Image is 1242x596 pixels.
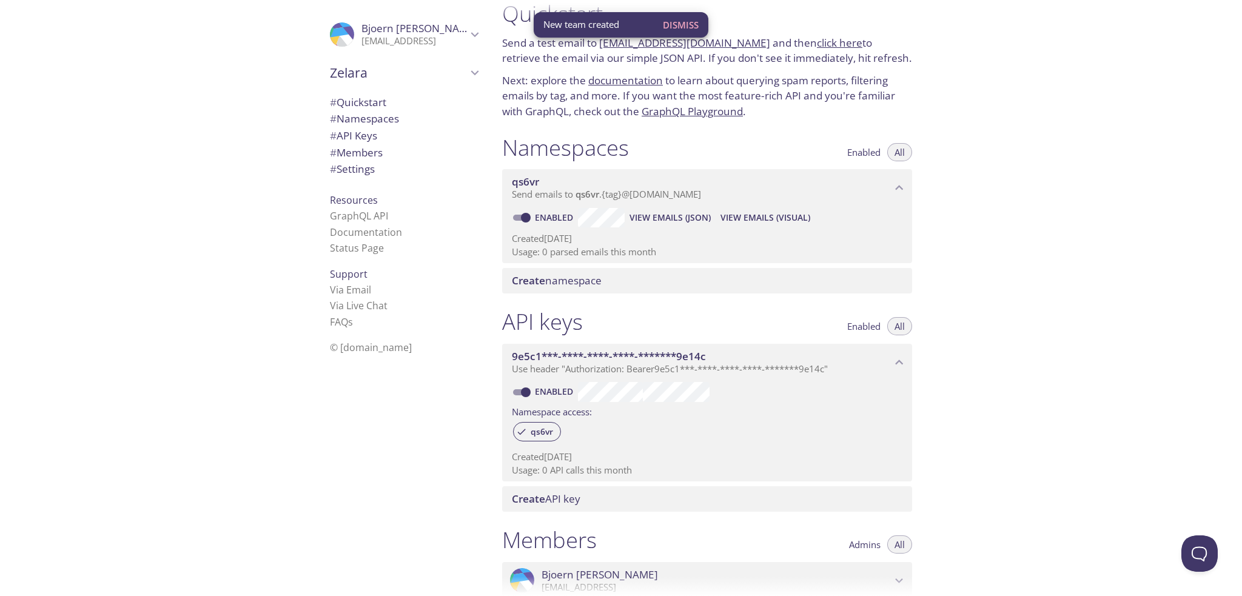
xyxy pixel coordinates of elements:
[502,486,912,512] div: Create API Key
[330,112,399,126] span: Namespaces
[330,162,375,176] span: Settings
[320,57,488,89] div: Zelara
[330,129,377,142] span: API Keys
[330,226,402,239] a: Documentation
[887,535,912,554] button: All
[840,143,888,161] button: Enabled
[361,35,467,47] p: [EMAIL_ADDRESS]
[502,308,583,335] h1: API keys
[320,15,488,55] div: Bjoern Heckel
[599,36,770,50] a: [EMAIL_ADDRESS][DOMAIN_NAME]
[629,210,711,225] span: View Emails (JSON)
[512,464,902,477] p: Usage: 0 API calls this month
[512,246,902,258] p: Usage: 0 parsed emails this month
[330,95,386,109] span: Quickstart
[625,208,716,227] button: View Emails (JSON)
[523,426,560,437] span: qs6vr
[502,73,912,119] p: Next: explore the to learn about querying spam reports, filtering emails by tag, and more. If you...
[512,273,602,287] span: namespace
[320,110,488,127] div: Namespaces
[887,143,912,161] button: All
[330,283,371,296] a: Via Email
[663,17,699,33] span: Dismiss
[330,241,384,255] a: Status Page
[330,112,337,126] span: #
[320,127,488,144] div: API Keys
[512,492,580,506] span: API key
[320,161,488,178] div: Team Settings
[502,268,912,293] div: Create namespace
[512,450,902,463] p: Created [DATE]
[330,162,337,176] span: #
[542,568,658,581] span: Bjoern [PERSON_NAME]
[330,193,378,207] span: Resources
[513,422,561,441] div: qs6vr
[817,36,862,50] a: click here
[330,315,353,329] a: FAQ
[658,13,703,36] button: Dismiss
[330,95,337,109] span: #
[533,212,578,223] a: Enabled
[1181,535,1218,572] iframe: Help Scout Beacon - Open
[842,535,888,554] button: Admins
[716,208,815,227] button: View Emails (Visual)
[887,317,912,335] button: All
[330,146,337,159] span: #
[576,188,599,200] span: qs6vr
[512,175,539,189] span: qs6vr
[502,169,912,207] div: qs6vr namespace
[330,129,337,142] span: #
[588,73,663,87] a: documentation
[502,526,597,554] h1: Members
[512,232,902,245] p: Created [DATE]
[330,341,412,354] span: © [DOMAIN_NAME]
[502,35,912,66] p: Send a test email to and then to retrieve the email via our simple JSON API. If you don't see it ...
[840,317,888,335] button: Enabled
[512,402,592,420] label: Namespace access:
[533,386,578,397] a: Enabled
[720,210,810,225] span: View Emails (Visual)
[502,134,629,161] h1: Namespaces
[330,146,383,159] span: Members
[361,21,478,35] span: Bjoern [PERSON_NAME]
[348,315,353,329] span: s
[320,144,488,161] div: Members
[512,273,545,287] span: Create
[543,18,619,31] span: New team created
[512,188,701,200] span: Send emails to . {tag} @[DOMAIN_NAME]
[330,267,368,281] span: Support
[330,299,388,312] a: Via Live Chat
[320,94,488,111] div: Quickstart
[512,492,545,506] span: Create
[330,64,467,81] span: Zelara
[642,104,743,118] a: GraphQL Playground
[330,209,388,223] a: GraphQL API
